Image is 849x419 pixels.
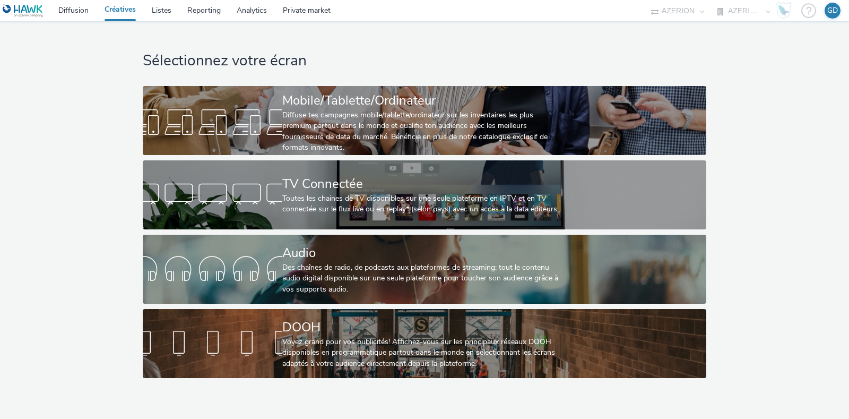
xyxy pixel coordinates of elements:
[776,2,792,19] img: Hawk Academy
[282,337,562,369] div: Voyez grand pour vos publicités! Affichez-vous sur les principaux réseaux DOOH disponibles en pro...
[776,2,796,19] a: Hawk Academy
[282,244,562,262] div: Audio
[282,262,562,295] div: Des chaînes de radio, de podcasts aux plateformes de streaming: tout le contenu audio digital dis...
[282,193,562,215] div: Toutes les chaines de TV disponibles sur une seule plateforme en IPTV et en TV connectée sur le f...
[143,235,706,304] a: AudioDes chaînes de radio, de podcasts aux plateformes de streaming: tout le contenu audio digita...
[143,160,706,229] a: TV ConnectéeToutes les chaines de TV disponibles sur une seule plateforme en IPTV et en TV connec...
[282,175,562,193] div: TV Connectée
[143,51,706,71] h1: Sélectionnez votre écran
[143,86,706,155] a: Mobile/Tablette/OrdinateurDiffuse tes campagnes mobile/tablette/ordinateur sur les inventaires le...
[282,91,562,110] div: Mobile/Tablette/Ordinateur
[3,4,44,18] img: undefined Logo
[282,110,562,153] div: Diffuse tes campagnes mobile/tablette/ordinateur sur les inventaires les plus premium partout dan...
[282,318,562,337] div: DOOH
[827,3,838,19] div: GD
[143,309,706,378] a: DOOHVoyez grand pour vos publicités! Affichez-vous sur les principaux réseaux DOOH disponibles en...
